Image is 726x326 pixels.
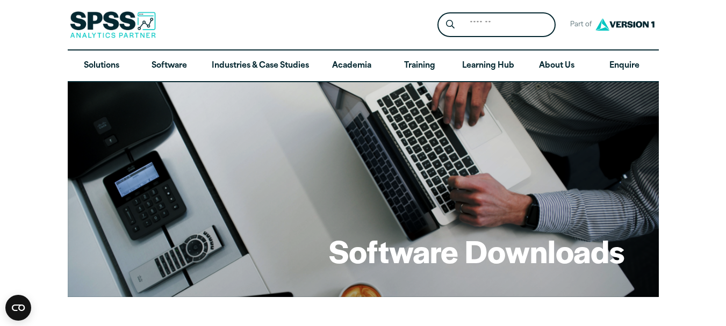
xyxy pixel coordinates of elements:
nav: Desktop version of site main menu [68,50,659,82]
a: About Us [523,50,591,82]
svg: Search magnifying glass icon [446,20,455,29]
h1: Software Downloads [329,230,624,272]
a: Enquire [591,50,658,82]
button: Search magnifying glass icon [440,15,460,35]
a: Training [385,50,453,82]
a: Solutions [68,50,135,82]
img: SPSS Analytics Partner [70,11,156,38]
span: Part of [564,17,593,33]
a: Software [135,50,203,82]
img: Version1 Logo [593,15,657,34]
a: Learning Hub [454,50,523,82]
a: Academia [318,50,385,82]
button: Open CMP widget [5,295,31,321]
form: Site Header Search Form [437,12,556,38]
a: Industries & Case Studies [203,50,318,82]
